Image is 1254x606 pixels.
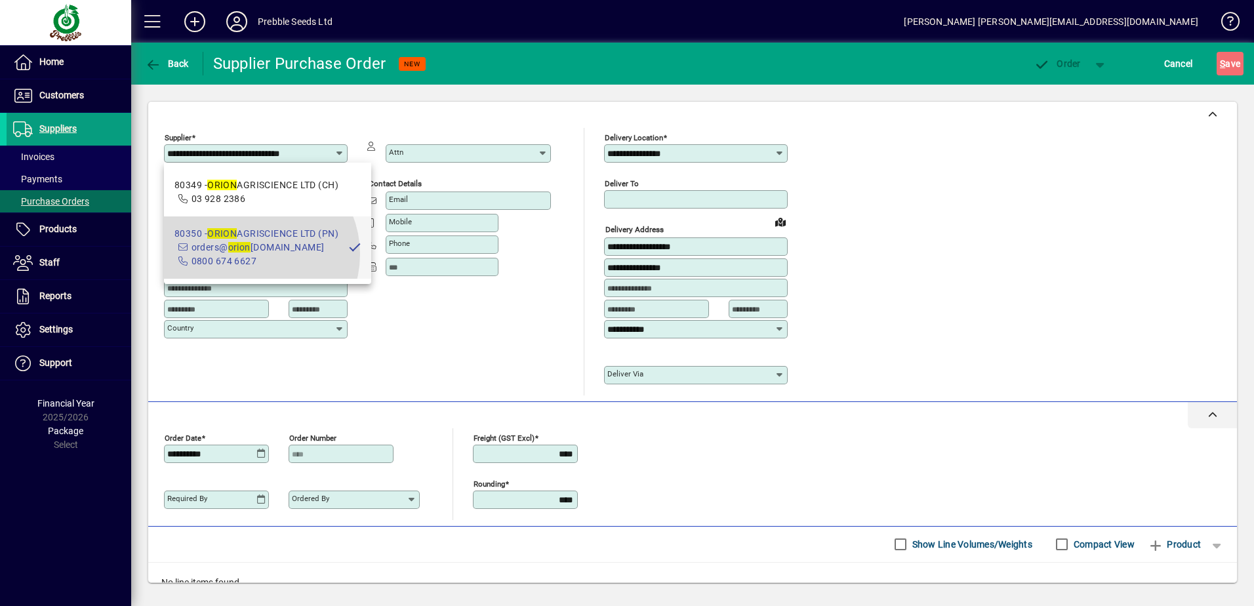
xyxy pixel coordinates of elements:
a: Products [7,213,131,246]
mat-label: Order date [165,433,201,442]
mat-label: Country [167,323,193,333]
a: Staff [7,247,131,279]
mat-label: Delivery Location [605,133,663,142]
mat-label: Supplier [165,133,192,142]
div: Supplier Purchase Order [213,53,386,74]
mat-label: Attn [389,148,403,157]
span: S [1220,58,1225,69]
a: Payments [7,168,131,190]
span: Customers [39,90,84,100]
a: Purchase Orders [7,190,131,212]
a: View on map [770,211,791,232]
button: Cancel [1161,52,1196,75]
span: Purchase Orders [13,196,89,207]
div: No line items found [148,563,1237,603]
mat-label: Freight (GST excl) [474,433,535,442]
button: Order [1028,52,1087,75]
span: Financial Year [37,398,94,409]
span: NEW [404,60,420,68]
div: [PERSON_NAME] [PERSON_NAME][EMAIL_ADDRESS][DOMAIN_NAME] [904,11,1198,32]
mat-label: Required by [167,494,207,503]
span: Products [39,224,77,234]
span: Settings [39,324,73,334]
a: Home [7,46,131,79]
span: Package [48,426,83,436]
a: Reports [7,280,131,313]
mat-label: Deliver To [605,179,639,188]
span: Cancel [1164,53,1193,74]
span: ave [1220,53,1240,74]
label: Show Line Volumes/Weights [910,538,1032,551]
a: Settings [7,313,131,346]
span: Payments [13,174,62,184]
mat-label: Ordered by [292,494,329,503]
span: Invoices [13,151,54,162]
button: Add [174,10,216,33]
mat-label: Rounding [474,479,505,488]
mat-label: Deliver via [607,369,643,378]
button: Back [142,52,192,75]
a: Knowledge Base [1211,3,1238,45]
mat-label: Order number [289,433,336,442]
mat-label: Mobile [389,217,412,226]
span: Reports [39,291,71,301]
span: Suppliers [39,123,77,134]
a: Invoices [7,146,131,168]
button: Profile [216,10,258,33]
span: Home [39,56,64,67]
span: Staff [39,257,60,268]
a: Support [7,347,131,380]
button: Save [1217,52,1244,75]
span: Support [39,357,72,368]
label: Compact View [1071,538,1135,551]
span: Order [1034,58,1081,69]
span: Back [145,58,189,69]
a: Customers [7,79,131,112]
mat-label: Email [389,195,408,204]
app-page-header-button: Back [131,52,203,75]
div: Prebble Seeds Ltd [258,11,333,32]
mat-label: Phone [389,239,410,248]
mat-label: Order from [165,179,203,188]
